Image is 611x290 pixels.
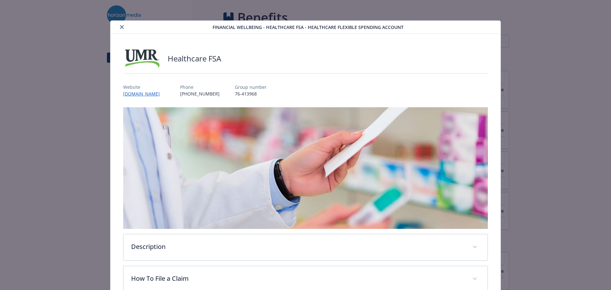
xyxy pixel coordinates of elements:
p: [PHONE_NUMBER] [180,90,220,97]
a: [DOMAIN_NAME] [123,91,165,97]
span: Financial Wellbeing - Healthcare FSA - Healthcare Flexible Spending Account [213,24,404,31]
img: UMR [123,49,161,68]
p: 76-413968 [235,90,267,97]
p: Phone [180,84,220,90]
p: Group number [235,84,267,90]
div: Description [123,234,488,260]
button: close [118,23,126,31]
p: How To File a Claim [131,274,465,283]
p: Website [123,84,165,90]
img: banner [123,107,488,229]
h2: Healthcare FSA [168,53,221,64]
p: Description [131,242,465,251]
